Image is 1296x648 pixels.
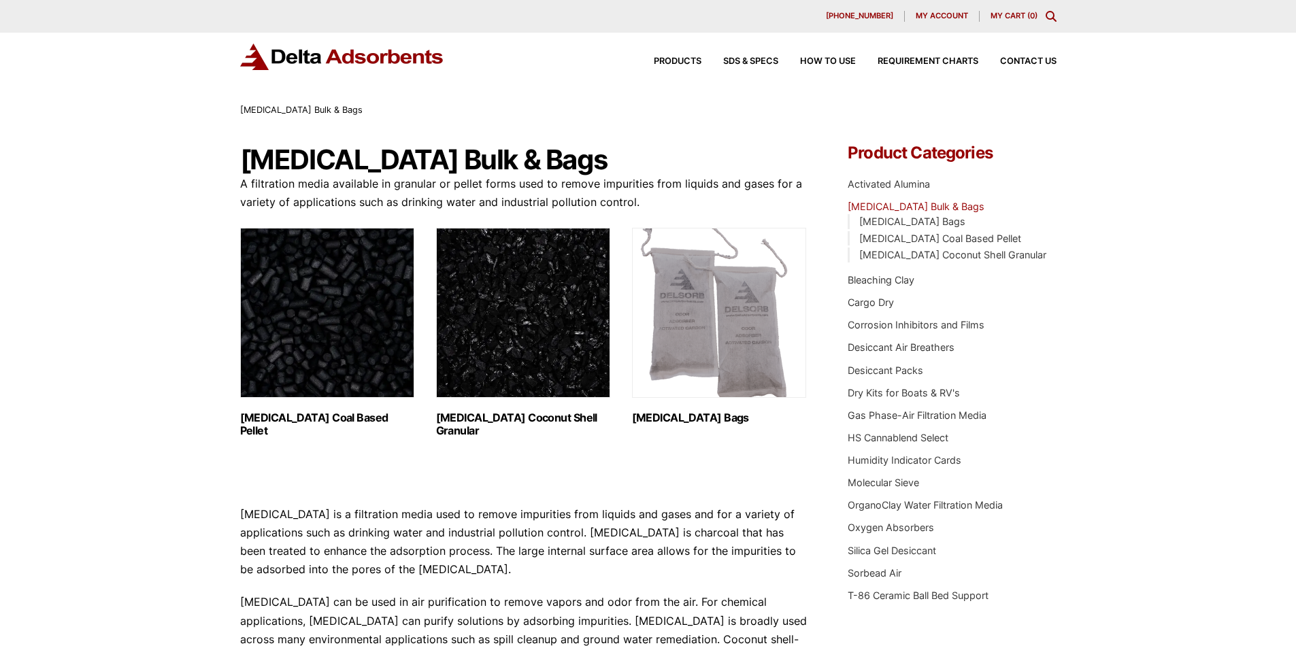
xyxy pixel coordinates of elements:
[848,319,984,330] a: Corrosion Inhibitors and Films
[859,233,1021,244] a: [MEDICAL_DATA] Coal Based Pellet
[859,216,965,227] a: [MEDICAL_DATA] Bags
[240,145,808,175] h1: [MEDICAL_DATA] Bulk & Bags
[905,11,980,22] a: My account
[848,296,894,308] a: Cargo Dry
[240,105,363,115] span: [MEDICAL_DATA] Bulk & Bags
[848,477,919,488] a: Molecular Sieve
[632,228,806,424] a: Visit product category Activated Carbon Bags
[701,57,778,66] a: SDS & SPECS
[240,505,808,579] p: [MEDICAL_DATA] is a filtration media used to remove impurities from liquids and gases and for a v...
[848,499,1003,511] a: OrganoClay Water Filtration Media
[240,228,414,437] a: Visit product category Activated Carbon Coal Based Pellet
[723,57,778,66] span: SDS & SPECS
[632,57,701,66] a: Products
[632,228,806,398] img: Activated Carbon Bags
[848,387,960,398] a: Dry Kits for Boats & RV's
[1030,11,1035,20] span: 0
[878,57,978,66] span: Requirement Charts
[916,12,968,20] span: My account
[848,145,1056,161] h4: Product Categories
[848,201,984,212] a: [MEDICAL_DATA] Bulk & Bags
[826,12,893,20] span: [PHONE_NUMBER]
[859,249,1046,260] a: [MEDICAL_DATA] Coconut Shell Granular
[436,228,610,437] a: Visit product category Activated Carbon Coconut Shell Granular
[848,274,914,286] a: Bleaching Clay
[800,57,856,66] span: How to Use
[1000,57,1057,66] span: Contact Us
[1046,11,1057,22] div: Toggle Modal Content
[848,545,936,556] a: Silica Gel Desiccant
[240,175,808,211] p: A filtration media available in granular or pellet forms used to remove impurities from liquids a...
[848,178,930,190] a: Activated Alumina
[848,454,961,466] a: Humidity Indicator Cards
[978,57,1057,66] a: Contact Us
[848,522,934,533] a: Oxygen Absorbers
[654,57,701,66] span: Products
[240,44,444,70] img: Delta Adsorbents
[848,432,948,443] a: HS Cannablend Select
[848,567,901,579] a: Sorbead Air
[848,590,988,601] a: T-86 Ceramic Ball Bed Support
[815,11,905,22] a: [PHONE_NUMBER]
[848,341,954,353] a: Desiccant Air Breathers
[778,57,856,66] a: How to Use
[856,57,978,66] a: Requirement Charts
[632,411,806,424] h2: [MEDICAL_DATA] Bags
[436,228,610,398] img: Activated Carbon Coconut Shell Granular
[436,411,610,437] h2: [MEDICAL_DATA] Coconut Shell Granular
[240,228,414,398] img: Activated Carbon Coal Based Pellet
[240,411,414,437] h2: [MEDICAL_DATA] Coal Based Pellet
[848,364,923,376] a: Desiccant Packs
[848,409,986,421] a: Gas Phase-Air Filtration Media
[991,11,1037,20] a: My Cart (0)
